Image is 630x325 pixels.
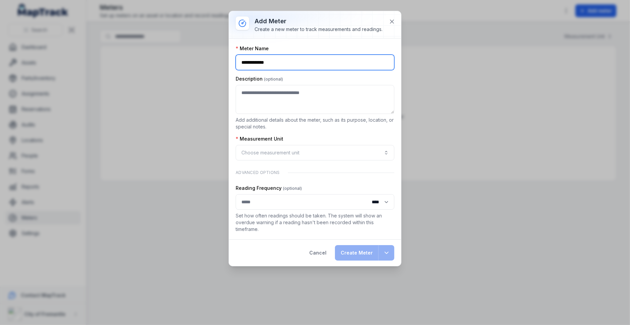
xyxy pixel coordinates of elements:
[236,185,302,191] label: Reading Frequency
[236,145,394,160] button: Choose measurement unit
[304,245,332,261] button: Cancel
[255,17,383,26] h3: Add meter
[236,194,394,210] input: :rs:-form-item-label
[236,136,283,142] label: Measurement Unit
[236,166,394,179] div: Advanced Options
[236,85,394,114] textarea: :rn:-form-item-label
[236,117,394,130] p: Add additional details about the meter, such as its purpose, location, or special notes.
[236,76,283,82] label: Description
[255,26,383,33] div: Create a new meter to track measurements and readings.
[236,45,269,52] label: Meter Name
[236,212,394,233] p: Set how often readings should be taken. The system will show an overdue warning if a reading hasn...
[236,55,394,70] input: :rm:-form-item-label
